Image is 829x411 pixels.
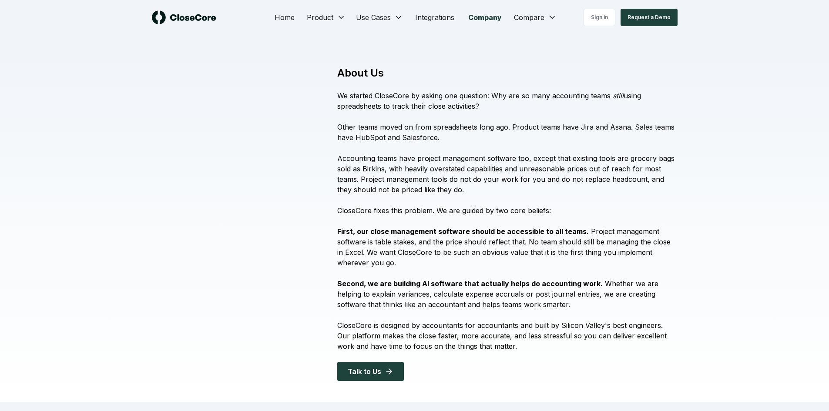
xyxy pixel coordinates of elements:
[621,9,678,26] button: Request a Demo
[337,226,677,268] p: Project management software is table stakes, and the price should reflect that. No team should st...
[461,9,509,26] a: Company
[268,9,302,26] a: Home
[514,12,544,23] span: Compare
[337,279,603,288] strong: Second, we are building AI software that actually helps do accounting work.
[337,90,677,111] p: We started CloseCore by asking one question: Why are so many accounting teams using spreadsheets ...
[337,205,677,216] p: CloseCore fixes this problem. We are guided by two core beliefs:
[307,12,333,23] span: Product
[337,66,677,80] h1: About Us
[337,320,677,351] p: CloseCore is designed by accountants for accountants and built by Silicon Valley's best engineers...
[302,9,351,26] button: Product
[408,9,461,26] a: Integrations
[337,278,677,310] p: Whether we are helping to explain variances, calculate expense accruals or post journal entries, ...
[356,12,391,23] span: Use Cases
[337,362,404,381] button: Talk to Us
[509,9,562,26] button: Compare
[613,91,624,100] i: still
[351,9,408,26] button: Use Cases
[152,10,216,24] img: logo
[337,153,677,195] p: Accounting teams have project management software too, except that existing tools are grocery bag...
[337,122,677,143] p: Other teams moved on from spreadsheets long ago. Product teams have Jira and Asana. Sales teams h...
[584,9,615,26] a: Sign in
[337,227,589,236] strong: First, our close management software should be accessible to all teams.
